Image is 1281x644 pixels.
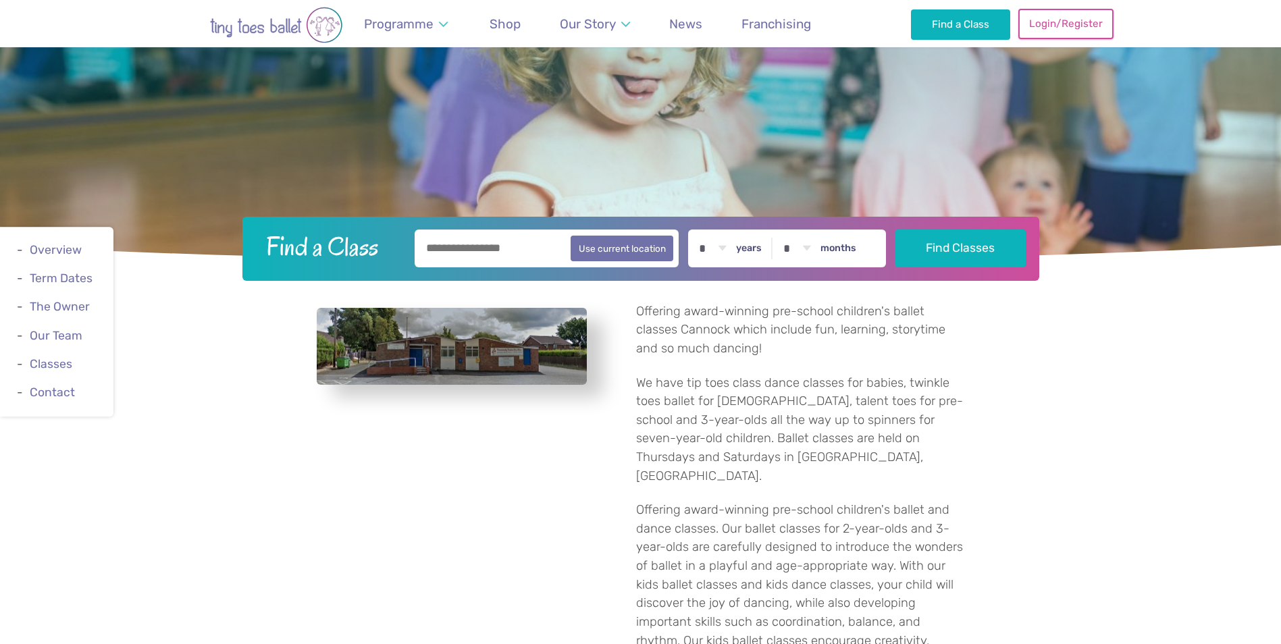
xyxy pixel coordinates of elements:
span: Our Story [560,16,616,32]
label: months [820,242,856,254]
span: News [669,16,702,32]
span: Programme [364,16,434,32]
img: tiny toes ballet [168,7,384,43]
button: Use current location [571,236,674,261]
h2: Find a Class [255,230,405,263]
a: Login/Register [1018,9,1113,38]
a: Shop [483,8,527,40]
a: Our Story [553,8,636,40]
a: Contact [30,385,75,399]
a: Classes [30,357,72,371]
a: Franchising [735,8,818,40]
span: Franchising [741,16,811,32]
a: Programme [358,8,454,40]
a: The Owner [30,300,90,314]
p: We have tip toes class dance classes for babies, twinkle toes ballet for [DEMOGRAPHIC_DATA], tale... [636,374,965,486]
a: Our Team [30,329,82,342]
a: View full-size image [317,308,587,385]
span: Shop [490,16,521,32]
a: News [663,8,709,40]
button: Find Classes [895,230,1026,267]
a: Find a Class [911,9,1010,39]
a: Overview [30,243,82,257]
a: Term Dates [30,271,93,285]
label: years [736,242,762,254]
p: Offering award-winning pre-school children's ballet classes Cannock which include fun, learning, ... [636,302,965,358]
